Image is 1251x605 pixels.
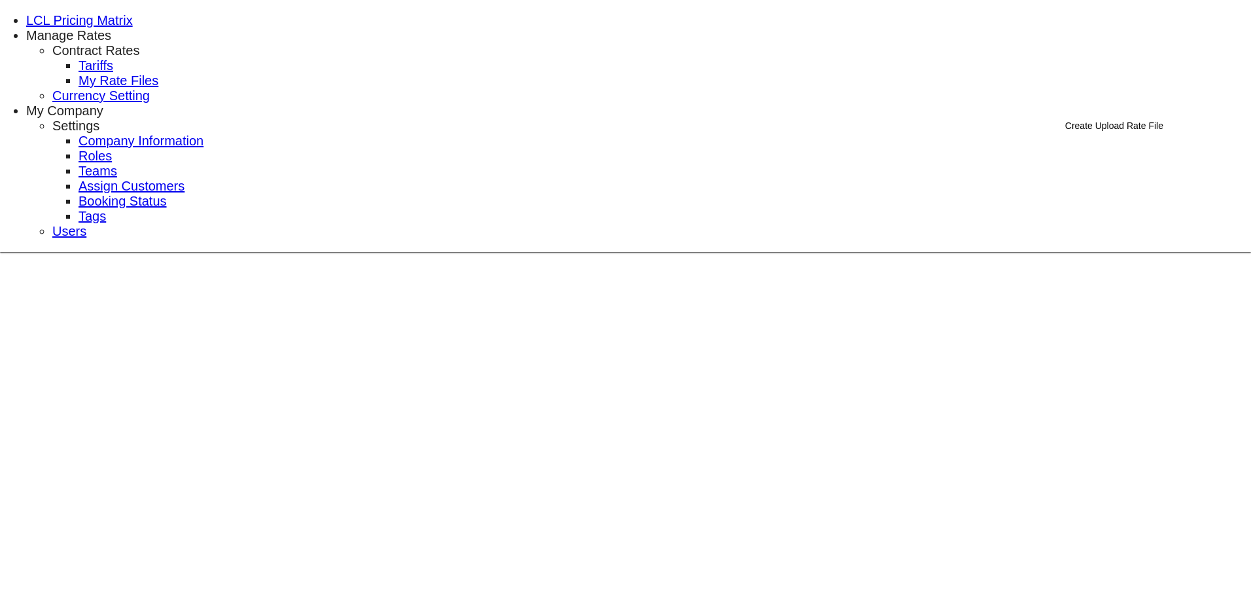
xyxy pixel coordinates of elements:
[26,13,133,28] a: LCL Pricing Matrix
[52,224,86,238] span: Users
[52,224,86,239] a: Users
[79,164,117,178] span: Teams
[79,149,112,164] a: Roles
[52,43,139,58] span: Contract Rates
[79,194,167,209] a: Booking Status
[26,13,133,27] span: LCL Pricing Matrix
[52,119,99,133] span: Settings
[26,103,103,118] span: My Company
[26,28,111,43] span: Manage Rates
[79,209,106,223] span: Tags
[79,134,203,149] a: Company Information
[79,194,167,208] span: Booking Status
[79,164,117,179] a: Teams
[1196,123,1212,139] span: Help
[1049,119,1065,134] md-icon: icon-plus 400-fg
[1043,113,1170,139] button: icon-plus 400-fgCreate Upload Rate File
[79,149,112,163] span: Roles
[79,209,106,224] a: Tags
[79,134,203,148] span: Company Information
[79,179,185,193] span: Assign Customers
[79,73,158,88] a: My Rate Files
[79,179,185,194] a: Assign Customers
[79,58,113,73] a: Tariffs
[52,88,150,103] a: Currency Setting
